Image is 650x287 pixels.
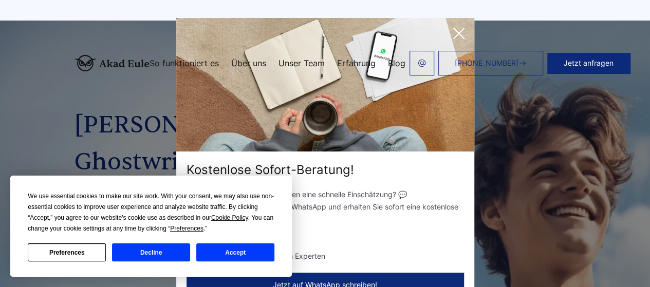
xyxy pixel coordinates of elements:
span: [PHONE_NUMBER] [455,59,518,67]
a: So funktioniert es [150,59,219,67]
a: Über uns [231,59,266,67]
img: logo [75,55,150,71]
p: Haben Sie Fragen oder benötigen eine schnelle Einschätzung? 💬 Kontaktieren Sie uns jetzt über Wha... [187,188,464,225]
li: ✅ Direkte Antwort von unseren Experten [187,250,464,262]
a: Erfahrung [337,59,376,67]
span: Cookie Policy [211,214,248,221]
div: Kostenlose Sofort-Beratung! [176,162,474,178]
span: Preferences [170,225,203,232]
a: Unser Team [278,59,325,67]
button: Preferences [28,243,106,261]
button: Jetzt anfragen [547,53,630,73]
button: Accept [196,243,274,261]
a: Blog [388,59,405,67]
div: We use essential cookies to make our site work. With your consent, we may also use non-essential ... [28,191,274,234]
li: ✅ Kostenlos & unverbindlich [187,238,464,250]
a: [PHONE_NUMBER] [438,51,543,75]
button: Decline [112,243,190,261]
img: email [418,59,426,67]
div: Cookie Consent Prompt [10,176,292,277]
img: exit [176,18,474,151]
